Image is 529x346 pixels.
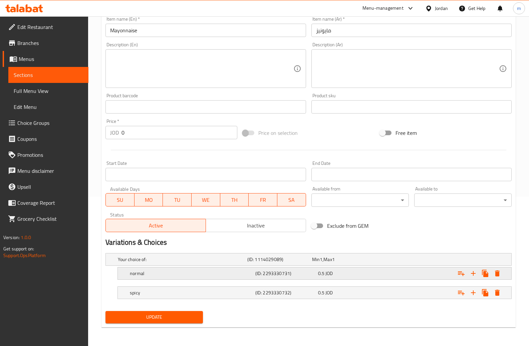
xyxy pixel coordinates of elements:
span: SA [280,195,303,205]
input: Please enter product sku [311,100,512,114]
button: SU [105,193,135,206]
h5: (ID: 2293330732) [255,289,315,296]
a: Menu disclaimer [3,163,88,179]
input: Please enter product barcode [105,100,306,114]
span: Update [111,313,198,321]
h5: (ID: 1114029089) [247,256,309,263]
div: Expand [118,267,511,279]
span: Menu disclaimer [17,167,83,175]
span: SU [108,195,132,205]
button: Inactive [206,219,306,232]
span: 0.5 [318,269,324,278]
button: Active [105,219,206,232]
button: Clone new choice [479,267,491,279]
span: Min [312,255,320,264]
span: 1 [332,255,335,264]
span: Coupons [17,135,83,143]
a: Grocery Checklist [3,211,88,227]
a: Promotions [3,147,88,163]
input: Enter name En [105,24,306,37]
button: WE [192,193,220,206]
span: JOD [325,288,333,297]
a: Coverage Report [3,195,88,211]
button: Update [105,311,203,323]
span: TH [223,195,246,205]
span: 0.5 [318,288,324,297]
span: Max [323,255,332,264]
span: Free item [395,129,417,137]
h5: (ID: 2293330731) [255,270,315,277]
span: Grocery Checklist [17,215,83,223]
input: Please enter price [121,126,237,139]
button: MO [135,193,163,206]
p: JOD [110,129,119,137]
a: Full Menu View [8,83,88,99]
div: ​ [414,193,512,207]
span: FR [251,195,275,205]
span: Promotions [17,151,83,159]
a: Branches [3,35,88,51]
button: SA [277,193,306,206]
div: Jordan [435,5,448,12]
button: Add choice group [455,267,467,279]
button: FR [249,193,277,206]
span: Inactive [209,221,303,230]
span: Upsell [17,183,83,191]
span: Coverage Report [17,199,83,207]
span: 1.0.0 [21,233,31,242]
span: Price on selection [258,129,298,137]
button: Clone new choice [479,287,491,299]
button: Add new choice [467,287,479,299]
span: Menus [19,55,83,63]
a: Edit Menu [8,99,88,115]
span: m [517,5,521,12]
span: Active [108,221,203,230]
button: TU [163,193,192,206]
span: Edit Restaurant [17,23,83,31]
a: Upsell [3,179,88,195]
span: MO [137,195,161,205]
h5: normal [130,270,253,277]
a: Menus [3,51,88,67]
span: Get support on: [3,244,34,253]
a: Sections [8,67,88,83]
span: JOD [325,269,333,278]
a: Edit Restaurant [3,19,88,35]
div: ​ [311,193,409,207]
button: Delete normal [491,267,503,279]
a: Coupons [3,131,88,147]
h5: spicy [130,289,253,296]
button: TH [220,193,249,206]
div: , [312,256,374,263]
span: WE [194,195,218,205]
button: Delete spicy [491,287,503,299]
div: Expand [106,253,511,265]
div: Expand [118,287,511,299]
span: Branches [17,39,83,47]
span: Version: [3,233,20,242]
h5: Your choice of: [118,256,245,263]
span: TU [166,195,189,205]
button: Add choice group [455,287,467,299]
span: 1 [320,255,322,264]
h2: Variations & Choices [105,237,512,247]
span: Full Menu View [14,87,83,95]
span: Sections [14,71,83,79]
a: Support.OpsPlatform [3,251,46,260]
span: Choice Groups [17,119,83,127]
input: Enter name Ar [311,24,512,37]
div: Menu-management [362,4,404,12]
span: Exclude from GEM [327,222,368,230]
button: Add new choice [467,267,479,279]
span: Edit Menu [14,103,83,111]
a: Choice Groups [3,115,88,131]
